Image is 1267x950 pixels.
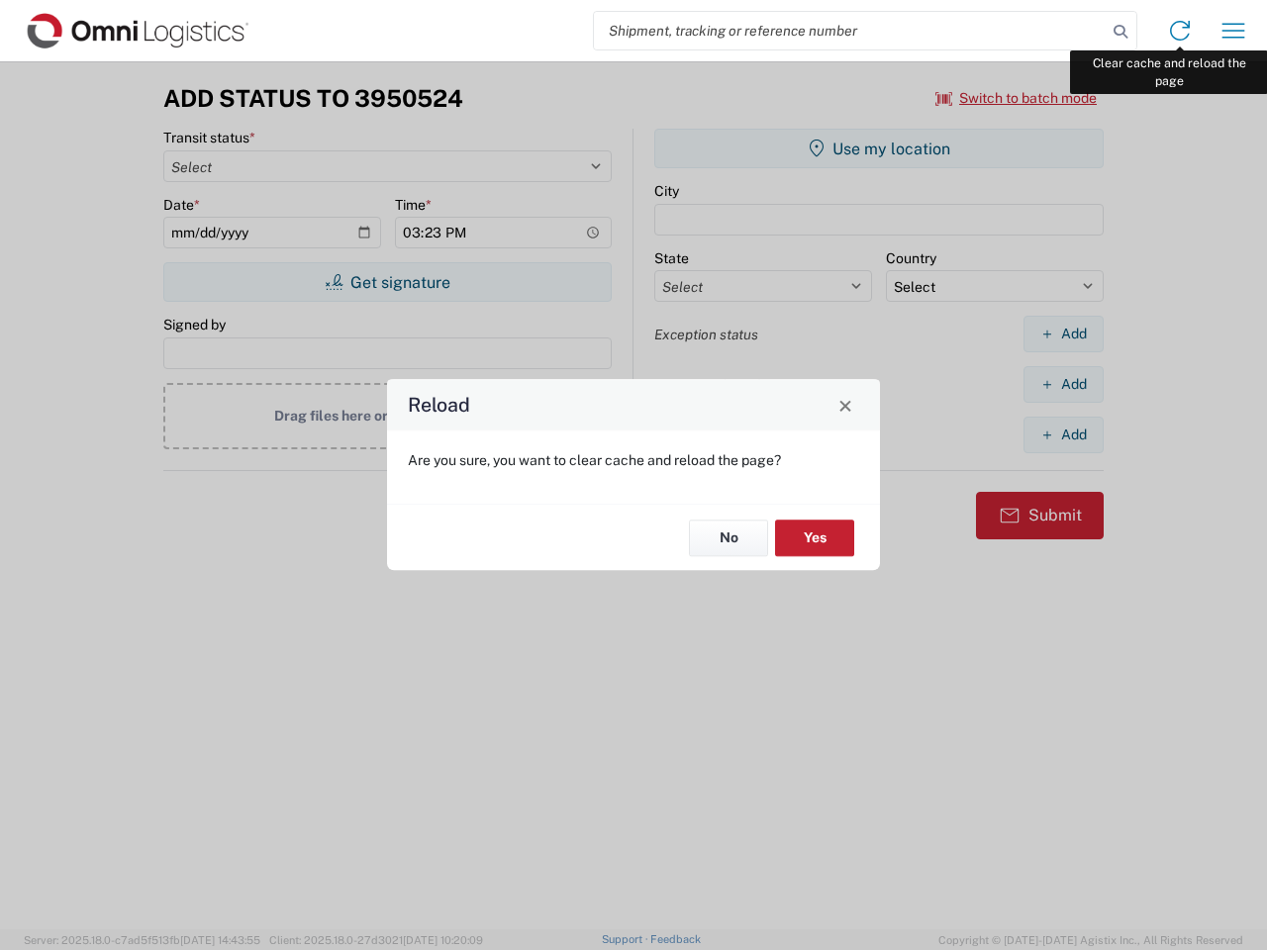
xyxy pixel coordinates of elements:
button: Yes [775,520,854,556]
button: No [689,520,768,556]
h4: Reload [408,391,470,420]
input: Shipment, tracking or reference number [594,12,1107,49]
button: Close [831,391,859,419]
p: Are you sure, you want to clear cache and reload the page? [408,451,859,469]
